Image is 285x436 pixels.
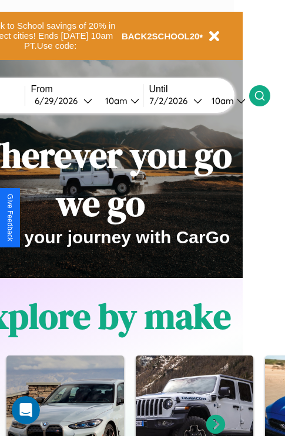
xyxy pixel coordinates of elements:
button: 10am [96,95,143,107]
div: 7 / 2 / 2026 [149,95,193,106]
b: BACK2SCHOOL20 [122,31,200,41]
div: 10am [99,95,130,106]
label: Until [149,84,249,95]
button: 6/29/2026 [31,95,96,107]
button: 10am [202,95,249,107]
div: Give Feedback [6,194,14,242]
div: 6 / 29 / 2026 [35,95,83,106]
div: 10am [206,95,237,106]
label: From [31,84,143,95]
iframe: Intercom live chat [12,396,40,424]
